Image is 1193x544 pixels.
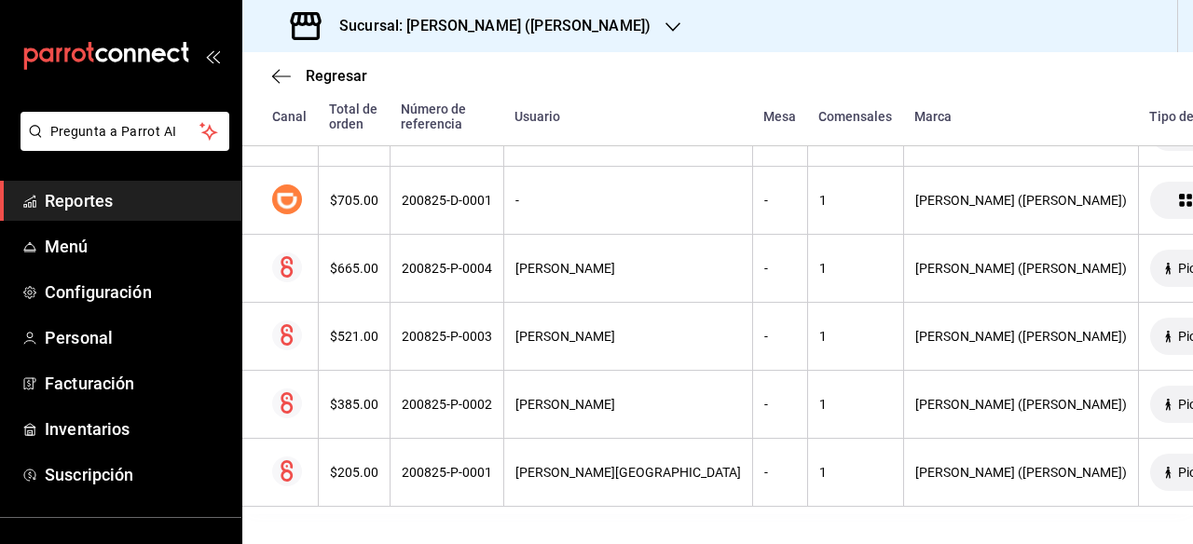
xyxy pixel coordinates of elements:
div: $665.00 [330,261,378,276]
span: Regresar [306,67,367,85]
span: Facturación [45,371,226,396]
span: Suscripción [45,462,226,487]
div: [PERSON_NAME] ([PERSON_NAME]) [915,193,1127,208]
div: 1 [819,397,892,412]
div: $205.00 [330,465,378,480]
div: Marca [914,109,1127,124]
div: Total de orden [329,102,378,131]
div: 200825-P-0001 [402,465,492,480]
div: Mesa [763,109,796,124]
span: Menú [45,234,226,259]
button: Pregunta a Parrot AI [21,112,229,151]
div: Número de referencia [401,102,492,131]
div: $385.00 [330,397,378,412]
div: 200825-P-0002 [402,397,492,412]
div: - [764,329,796,344]
div: - [515,193,741,208]
div: - [764,465,796,480]
div: [PERSON_NAME] ([PERSON_NAME]) [915,397,1127,412]
span: Pregunta a Parrot AI [50,122,200,142]
div: 1 [819,261,892,276]
button: open_drawer_menu [205,48,220,63]
div: 1 [819,329,892,344]
div: [PERSON_NAME] ([PERSON_NAME]) [915,261,1127,276]
span: Configuración [45,279,226,305]
button: Regresar [272,67,367,85]
span: Reportes [45,188,226,213]
div: [PERSON_NAME] ([PERSON_NAME]) [915,329,1127,344]
div: 200825-P-0003 [402,329,492,344]
div: $521.00 [330,329,378,344]
div: 1 [819,193,892,208]
span: Personal [45,325,226,350]
div: - [764,193,796,208]
span: Inventarios [45,416,226,442]
div: [PERSON_NAME] [515,261,741,276]
div: [PERSON_NAME][GEOGRAPHIC_DATA] [515,465,741,480]
div: $705.00 [330,193,378,208]
h3: Sucursal: [PERSON_NAME] ([PERSON_NAME]) [324,15,651,37]
div: Canal [272,109,307,124]
div: 200825-P-0004 [402,261,492,276]
div: [PERSON_NAME] ([PERSON_NAME]) [915,465,1127,480]
div: - [764,397,796,412]
div: [PERSON_NAME] [515,329,741,344]
div: 1 [819,465,892,480]
div: - [764,261,796,276]
a: Pregunta a Parrot AI [13,135,229,155]
div: 200825-D-0001 [402,193,492,208]
div: [PERSON_NAME] [515,397,741,412]
div: Usuario [514,109,741,124]
div: Comensales [818,109,892,124]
